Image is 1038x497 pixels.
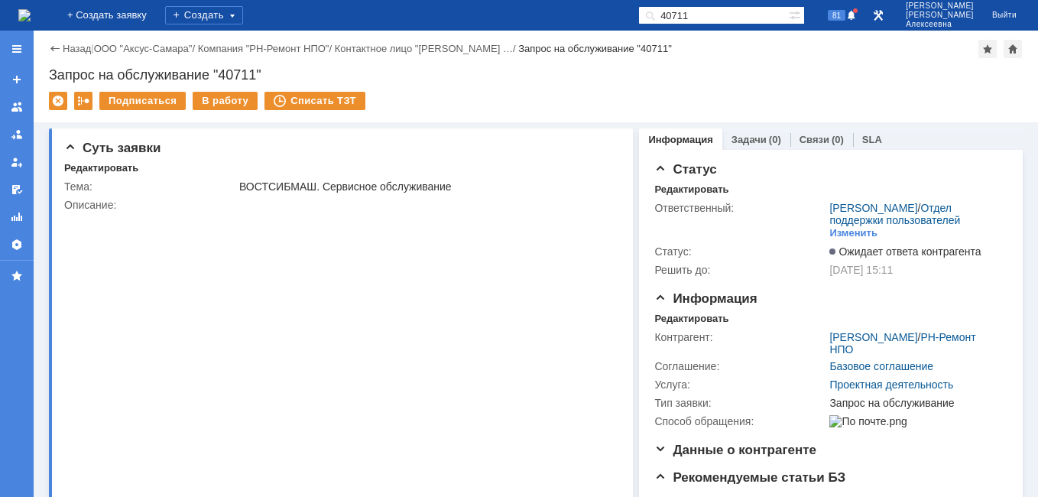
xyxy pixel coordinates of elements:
[5,122,29,147] a: Заявки в моей ответственности
[654,470,845,485] span: Рекомендуемые статьи БЗ
[654,264,826,276] div: Решить до:
[5,67,29,92] a: Создать заявку
[829,360,933,372] a: Базовое соглашение
[91,42,93,54] div: |
[18,9,31,21] a: Перейти на домашнюю страницу
[64,180,236,193] div: Тема:
[198,43,335,54] div: /
[64,199,615,211] div: Описание:
[906,11,974,20] span: [PERSON_NAME]
[906,20,974,29] span: Алексеевна
[654,313,728,325] div: Редактировать
[74,92,92,110] div: Работа с массовостью
[829,264,893,276] span: [DATE] 15:11
[654,415,826,427] div: Способ обращения:
[518,43,672,54] div: Запрос на обслуживание "40711"
[654,245,826,258] div: Статус:
[654,291,757,306] span: Информация
[5,95,29,119] a: Заявки на командах
[829,202,960,226] a: Отдел поддержки пользователей
[731,134,767,145] a: Задачи
[94,43,198,54] div: /
[829,331,975,356] a: РН-Ремонт НПО
[654,360,826,372] div: Соглашение:
[862,134,882,145] a: SLA
[239,180,612,193] div: ВОСТСИБМАШ. Сервисное обслуживание
[654,202,826,214] div: Ответственный:
[829,331,1001,356] div: /
[829,245,981,258] span: Ожидает ответа контрагента
[64,141,161,155] span: Суть заявки
[335,43,518,54] div: /
[800,134,829,145] a: Связи
[5,150,29,174] a: Мои заявки
[64,162,138,174] div: Редактировать
[832,134,844,145] div: (0)
[49,67,1023,83] div: Запрос на обслуживание "40711"
[18,9,31,21] img: logo
[829,397,1001,409] div: Запрос на обслуживание
[1004,40,1022,58] div: Сделать домашней страницей
[198,43,329,54] a: Компания "РН-Ремонт НПО"
[906,2,974,11] span: [PERSON_NAME]
[654,378,826,391] div: Услуга:
[654,184,728,196] div: Редактировать
[789,7,804,21] span: Расширенный поиск
[769,134,781,145] div: (0)
[829,202,1001,226] div: /
[654,331,826,343] div: Контрагент:
[5,177,29,202] a: Мои согласования
[165,6,243,24] div: Создать
[828,10,845,21] span: 81
[5,232,29,257] a: Настройки
[829,202,917,214] a: [PERSON_NAME]
[335,43,513,54] a: Контактное лицо "[PERSON_NAME] …
[654,397,826,409] div: Тип заявки:
[829,415,907,427] img: По почте.png
[648,134,712,145] a: Информация
[829,227,877,239] div: Изменить
[829,378,953,391] a: Проектная деятельность
[49,92,67,110] div: Удалить
[829,331,917,343] a: [PERSON_NAME]
[5,205,29,229] a: Отчеты
[654,162,716,177] span: Статус
[978,40,997,58] div: Добавить в избранное
[869,6,887,24] a: Перейти в интерфейс администратора
[94,43,193,54] a: ООО "Аксус-Самара"
[654,443,816,457] span: Данные о контрагенте
[63,43,91,54] a: Назад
